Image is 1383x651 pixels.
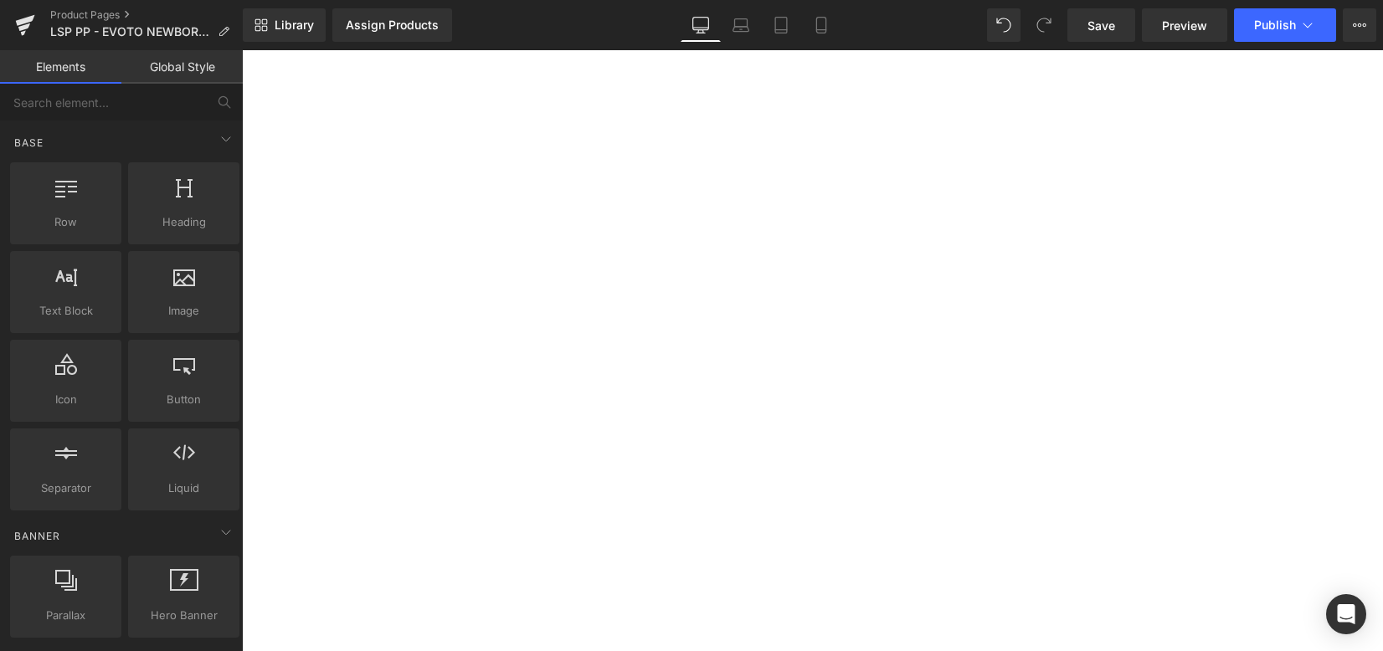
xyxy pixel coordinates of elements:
[242,50,1383,651] iframe: To enrich screen reader interactions, please activate Accessibility in Grammarly extension settings
[121,50,243,84] a: Global Style
[681,8,721,42] a: Desktop
[987,8,1021,42] button: Undo
[15,391,116,408] span: Icon
[1087,17,1115,34] span: Save
[1142,8,1227,42] a: Preview
[1254,18,1296,32] span: Publish
[133,391,234,408] span: Button
[15,213,116,231] span: Row
[15,607,116,624] span: Parallax
[1234,8,1336,42] button: Publish
[15,479,116,497] span: Separator
[1343,8,1376,42] button: More
[1027,8,1061,42] button: Redo
[346,18,439,32] div: Assign Products
[243,8,326,42] a: New Library
[133,479,234,497] span: Liquid
[801,8,841,42] a: Mobile
[13,135,45,151] span: Base
[15,302,116,320] span: Text Block
[133,607,234,624] span: Hero Banner
[761,8,801,42] a: Tablet
[50,25,211,38] span: LSP PP - EVOTO NEWBORN PRESETS (Pack 1)
[133,302,234,320] span: Image
[133,213,234,231] span: Heading
[13,528,62,544] span: Banner
[1326,594,1366,634] div: Open Intercom Messenger
[1162,17,1207,34] span: Preview
[50,8,243,22] a: Product Pages
[721,8,761,42] a: Laptop
[275,18,314,33] span: Library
